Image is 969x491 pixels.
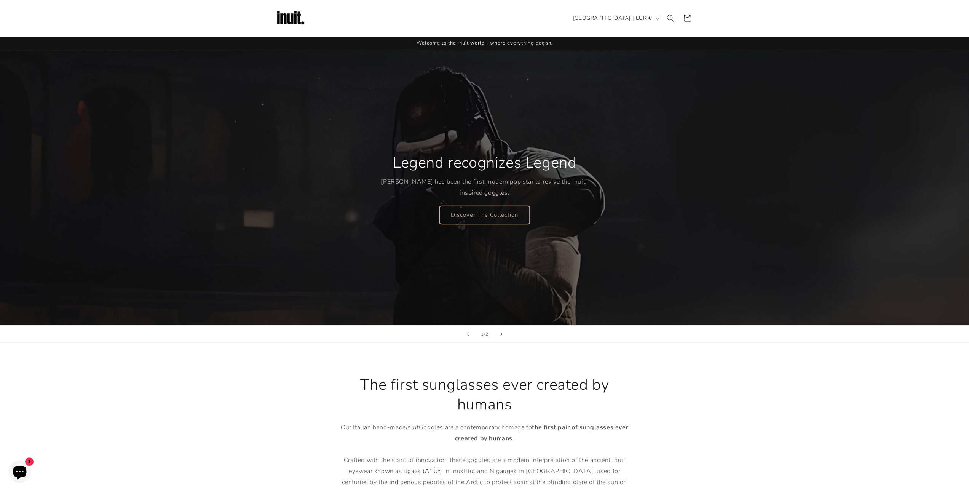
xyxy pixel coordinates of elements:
[481,330,484,338] span: 1
[662,10,679,27] summary: Search
[573,14,652,22] span: [GEOGRAPHIC_DATA] | EUR €
[275,3,306,34] img: Inuit Logo
[484,330,485,338] span: /
[455,423,628,443] strong: ever created by humans
[6,460,34,485] inbox-online-store-chat: Shopify online store chat
[439,206,530,224] a: Discover The Collection
[336,375,633,414] h2: The first sunglasses ever created by humans
[417,40,553,46] span: Welcome to the Inuit world - where everything began.
[485,330,488,338] span: 2
[493,326,510,342] button: Next slide
[406,423,419,432] em: Inuit
[275,36,694,51] div: Announcement
[393,153,576,173] h2: Legend recognizes Legend
[381,176,588,198] p: [PERSON_NAME] has been the first modern pop star to revive the Inuit-inspired goggles.
[460,326,476,342] button: Previous slide
[532,423,613,432] strong: the first pair of sunglasses
[568,11,662,26] button: [GEOGRAPHIC_DATA] | EUR €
